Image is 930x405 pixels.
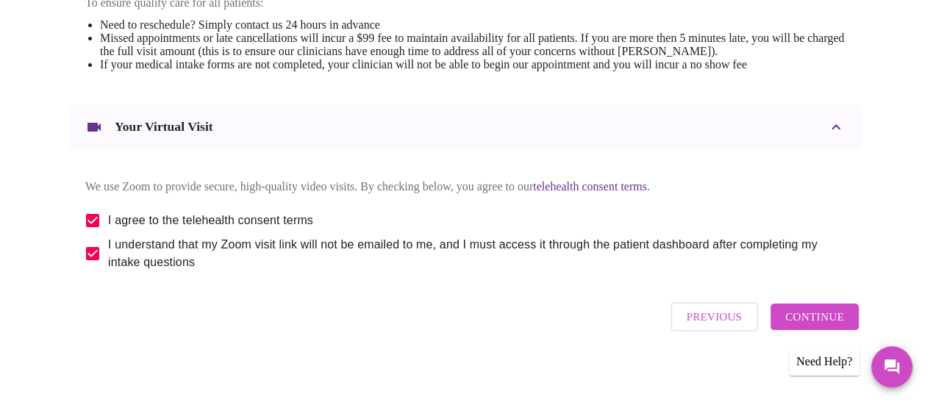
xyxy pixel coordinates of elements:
span: Previous [687,307,742,326]
h3: Your Virtual Visit [115,119,213,135]
li: If your medical intake forms are not completed, your clinician will not be able to begin our appo... [100,58,845,71]
p: We use Zoom to provide secure, high-quality video visits. By checking below, you agree to our . [85,180,845,193]
div: Your Virtual Visit [68,104,862,151]
li: Missed appointments or late cancellations will incur a $99 fee to maintain availability for all p... [100,32,845,58]
li: Need to reschedule? Simply contact us 24 hours in advance [100,18,845,32]
span: Continue [785,307,844,326]
button: Continue [770,304,859,330]
a: telehealth consent terms [533,180,647,193]
span: I understand that my Zoom visit link will not be emailed to me, and I must access it through the ... [108,236,833,271]
button: Previous [670,302,758,331]
span: I agree to the telehealth consent terms [108,212,313,229]
button: Messages [871,346,912,387]
div: Need Help? [789,348,859,376]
